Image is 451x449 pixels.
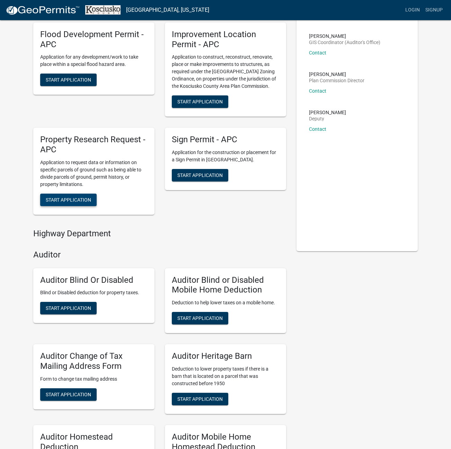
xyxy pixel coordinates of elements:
[40,53,148,68] p: Application for any development/work to take place within a special flood hazard area.
[85,5,121,15] img: Kosciusko County, Indiana
[40,375,148,383] p: Form to change tax mailing address
[177,396,223,401] span: Start Application
[33,229,286,239] h4: Highway Department
[309,40,380,45] p: GIS Coordinator (Auditor's Office)
[40,289,148,296] p: Blind or Disabled deduction for property taxes.
[403,3,423,17] a: Login
[172,135,279,145] h5: Sign Permit - APC
[172,365,279,387] p: Deduction to lower property taxes if there is a barn that is located on a parcel that was constru...
[172,275,279,295] h5: Auditor Blind or Disabled Mobile Home Deduction
[40,388,97,401] button: Start Application
[40,135,148,155] h5: Property Research Request - APC
[40,29,148,50] h5: Flood Development Permit - APC
[172,351,279,361] h5: Auditor Heritage Barn
[172,169,228,181] button: Start Application
[172,299,279,306] p: Deduction to help lower taxes on a mobile home.
[40,351,148,371] h5: Auditor Change of Tax Mailing Address Form
[309,126,326,132] a: Contact
[172,29,279,50] h5: Improvement Location Permit - APC
[46,305,91,311] span: Start Application
[46,77,91,83] span: Start Application
[172,53,279,90] p: Application to construct, reconstruct, renovate, place or make improvements to structures, as req...
[309,72,364,77] p: [PERSON_NAME]
[172,312,228,324] button: Start Application
[40,74,97,86] button: Start Application
[40,275,148,285] h5: Auditor Blind Or Disabled
[177,172,223,178] span: Start Application
[40,302,97,314] button: Start Application
[33,250,286,260] h4: Auditor
[40,194,97,206] button: Start Application
[309,78,364,83] p: Plan Commission Director
[46,197,91,202] span: Start Application
[309,34,380,39] p: [PERSON_NAME]
[46,391,91,397] span: Start Application
[172,95,228,108] button: Start Application
[172,393,228,405] button: Start Application
[177,315,223,321] span: Start Application
[423,3,445,17] a: Signup
[309,88,326,94] a: Contact
[309,50,326,56] a: Contact
[309,116,346,121] p: Deputy
[126,4,209,16] a: [GEOGRAPHIC_DATA], [US_STATE]
[172,149,279,163] p: Application for the construction or placement for a Sign Permit in [GEOGRAPHIC_DATA].
[177,99,223,104] span: Start Application
[40,159,148,188] p: Application to request data or information on specific parcels of ground such as being able to di...
[309,110,346,115] p: [PERSON_NAME]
